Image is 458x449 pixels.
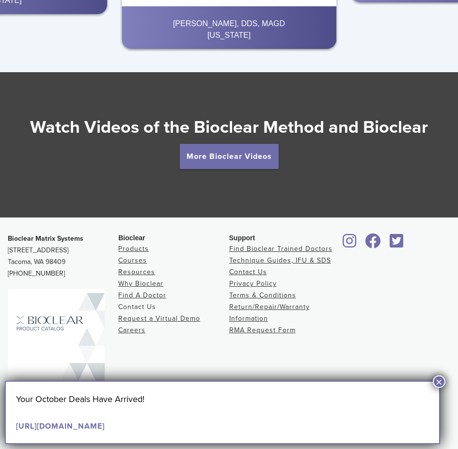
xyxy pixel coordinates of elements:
[8,233,118,279] p: [STREET_ADDRESS] Tacoma, WA 98409 [PHONE_NUMBER]
[340,239,360,249] a: Bioclear
[386,239,407,249] a: Bioclear
[229,326,296,334] a: RMA Request Form
[229,256,331,264] a: Technique Guides, IFU & SDS
[129,18,329,30] div: [PERSON_NAME], DDS, MAGD
[118,256,147,264] a: Courses
[229,234,255,242] span: Support
[118,279,163,288] a: Why Bioclear
[118,268,155,276] a: Resources
[118,314,200,323] a: Request a Virtual Demo
[229,279,277,288] a: Privacy Policy
[433,375,445,388] button: Close
[16,392,429,406] p: Your October Deals Have Arrived!
[229,268,267,276] a: Contact Us
[118,245,149,253] a: Products
[229,291,296,299] a: Terms & Conditions
[118,291,166,299] a: Find A Doctor
[118,326,145,334] a: Careers
[118,234,145,242] span: Bioclear
[8,234,83,243] strong: Bioclear Matrix Systems
[16,421,105,431] a: [URL][DOMAIN_NAME]
[8,289,105,415] img: Bioclear
[229,245,332,253] a: Find Bioclear Trained Doctors
[362,239,384,249] a: Bioclear
[129,30,329,41] div: [US_STATE]
[229,303,310,323] a: Return/Repair/Warranty Information
[180,144,279,169] a: More Bioclear Videos
[118,303,156,311] a: Contact Us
